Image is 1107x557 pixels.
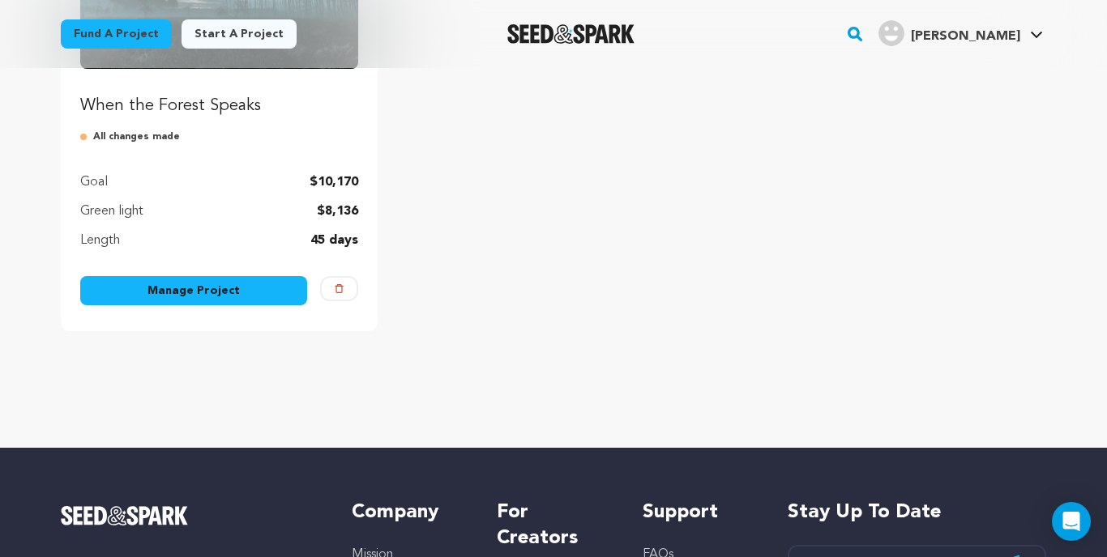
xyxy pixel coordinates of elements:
img: user.png [878,20,904,46]
a: Start a project [182,19,297,49]
p: $8,136 [317,202,358,221]
p: 45 days [310,231,358,250]
h5: Company [352,500,464,525]
img: Seed&Spark Logo [61,506,188,525]
span: Brayden B.'s Profile [875,17,1046,51]
h5: Stay up to date [788,500,1046,525]
span: [PERSON_NAME] [911,30,1020,43]
div: Open Intercom Messenger [1052,502,1091,541]
p: Goal [80,172,108,192]
h5: For Creators [497,500,609,551]
p: All changes made [80,130,358,143]
p: Length [80,231,120,250]
img: trash-empty.svg [335,284,344,293]
a: Manage Project [80,276,307,305]
a: Seed&Spark Homepage [61,506,319,525]
a: Fund a project [61,19,172,49]
div: Brayden B.'s Profile [878,20,1020,46]
p: When the Forest Speaks [80,95,358,117]
h5: Support [643,500,755,525]
img: Seed&Spark Logo Dark Mode [507,24,635,44]
img: submitted-for-review.svg [80,130,93,143]
p: Green light [80,202,143,221]
a: Seed&Spark Homepage [507,24,635,44]
p: $10,170 [310,172,358,192]
a: Brayden B.'s Profile [875,17,1046,46]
